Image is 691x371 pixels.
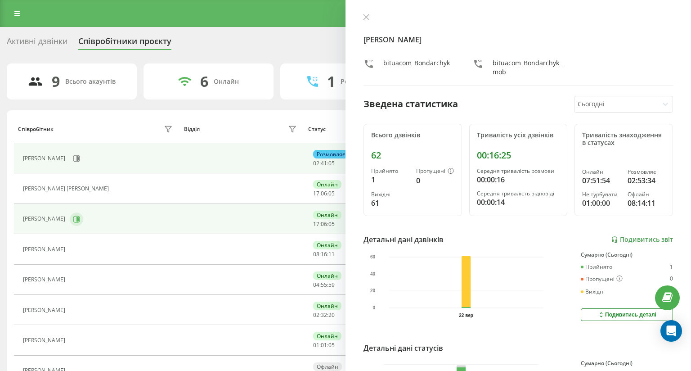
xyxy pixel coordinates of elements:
[23,216,67,222] div: [PERSON_NAME]
[23,246,67,253] div: [PERSON_NAME]
[363,34,673,45] h4: [PERSON_NAME]
[370,254,376,259] text: 60
[416,168,454,175] div: Пропущені
[477,168,560,174] div: Середня тривалість розмови
[373,306,376,311] text: 0
[313,312,335,318] div: : :
[582,169,620,175] div: Онлайн
[78,36,171,50] div: Співробітники проєкту
[371,168,409,174] div: Прийнято
[313,241,341,249] div: Онлайн
[581,264,612,270] div: Прийнято
[628,175,665,186] div: 02:53:34
[328,281,335,289] span: 59
[363,97,458,111] div: Зведена статистика
[313,160,335,167] div: : :
[341,78,384,86] div: Розмовляють
[23,276,67,283] div: [PERSON_NAME]
[321,190,327,197] span: 06
[611,236,673,244] a: Подивитись звіт
[308,126,326,132] div: Статус
[313,180,341,189] div: Онлайн
[370,271,376,276] text: 40
[597,311,656,318] div: Подивитись деталі
[313,211,341,219] div: Онлайн
[581,276,623,283] div: Пропущені
[184,126,200,132] div: Відділ
[477,131,560,139] div: Тривалість усіх дзвінків
[371,198,409,208] div: 61
[670,276,673,283] div: 0
[328,159,335,167] span: 05
[327,73,335,90] div: 1
[18,126,54,132] div: Співробітник
[383,59,450,77] div: bituacom_Bondarchyk
[581,308,673,321] button: Подивитись деталі
[628,191,665,198] div: Офлайн
[581,289,605,295] div: Вихідні
[328,250,335,258] span: 11
[371,191,409,198] div: Вихідні
[321,220,327,228] span: 06
[313,362,342,371] div: Офлайн
[313,332,341,340] div: Онлайн
[459,313,473,318] text: 22 вер
[321,341,327,349] span: 01
[581,360,673,366] div: Сумарно (Сьогодні)
[581,252,673,258] div: Сумарно (Сьогодні)
[321,250,327,258] span: 16
[23,307,67,313] div: [PERSON_NAME]
[328,341,335,349] span: 05
[313,342,335,348] div: : :
[582,131,665,147] div: Тривалість знаходження в статусах
[313,341,319,349] span: 01
[582,175,620,186] div: 07:51:54
[200,73,208,90] div: 6
[23,155,67,162] div: [PERSON_NAME]
[313,159,319,167] span: 02
[313,282,335,288] div: : :
[582,198,620,208] div: 01:00:00
[582,191,620,198] div: Не турбувати
[363,234,444,245] div: Детальні дані дзвінків
[313,250,319,258] span: 08
[313,190,319,197] span: 17
[321,281,327,289] span: 55
[214,78,239,86] div: Онлайн
[628,169,665,175] div: Розмовляє
[313,251,335,258] div: : :
[328,190,335,197] span: 05
[660,320,682,342] div: Open Intercom Messenger
[371,174,409,185] div: 1
[313,302,341,310] div: Онлайн
[23,185,111,192] div: [PERSON_NAME] [PERSON_NAME]
[371,131,454,139] div: Всього дзвінків
[477,197,560,208] div: 00:00:14
[371,150,454,161] div: 62
[416,175,454,186] div: 0
[313,190,335,197] div: : :
[321,311,327,319] span: 32
[477,150,560,161] div: 00:16:25
[313,311,319,319] span: 02
[321,159,327,167] span: 41
[328,311,335,319] span: 20
[65,78,116,86] div: Всього акаунтів
[477,190,560,197] div: Середня тривалість відповіді
[328,220,335,228] span: 05
[313,271,341,280] div: Онлайн
[670,264,673,270] div: 1
[363,343,443,353] div: Детальні дані статусів
[7,36,67,50] div: Активні дзвінки
[313,220,319,228] span: 17
[313,221,335,227] div: : :
[52,73,60,90] div: 9
[313,281,319,289] span: 04
[23,337,67,344] div: [PERSON_NAME]
[493,59,564,77] div: bituacom_Bondarchyk_mob
[628,198,665,208] div: 08:14:11
[477,174,560,185] div: 00:00:16
[370,289,376,294] text: 20
[313,150,349,158] div: Розмовляє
